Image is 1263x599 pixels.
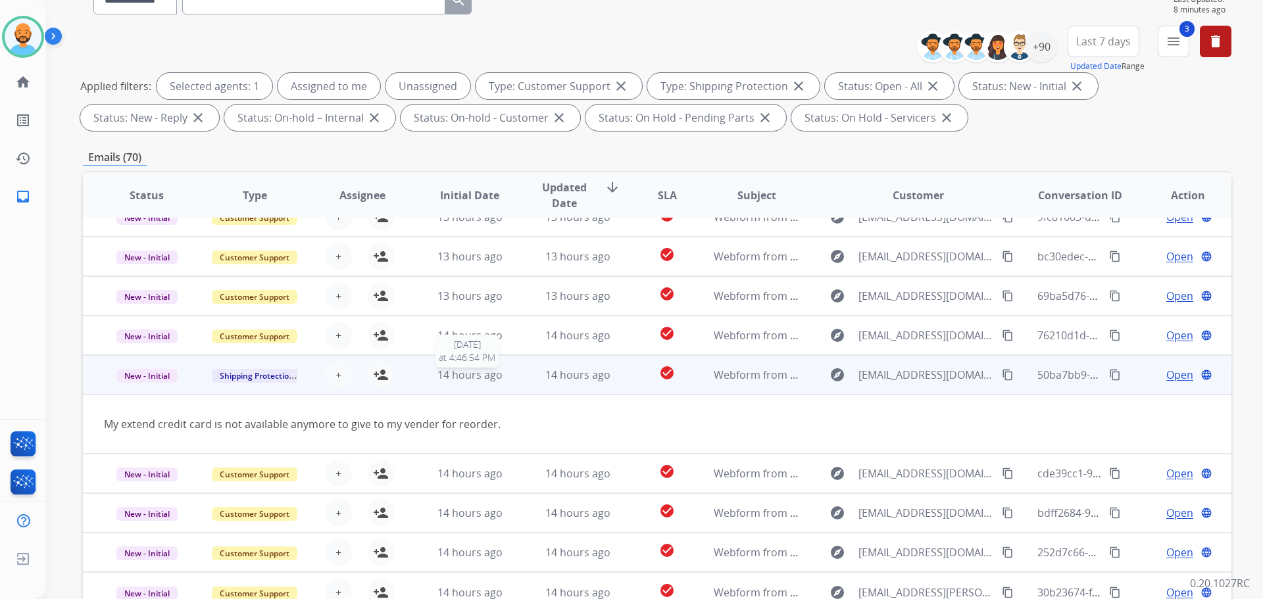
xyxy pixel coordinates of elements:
[545,545,610,560] span: 14 hours ago
[714,545,1012,560] span: Webform from [EMAIL_ADDRESS][DOMAIN_NAME] on [DATE]
[830,288,845,304] mat-icon: explore
[939,110,954,126] mat-icon: close
[1070,61,1122,72] button: Updated Date
[437,466,503,481] span: 14 hours ago
[1109,467,1121,479] mat-icon: content_copy
[104,416,995,432] div: My extend credit card is not available anymore to give to my vender for reorder.
[858,288,994,304] span: [EMAIL_ADDRESS][DOMAIN_NAME]
[535,180,595,211] span: Updated Date
[116,251,178,264] span: New - Initial
[858,249,994,264] span: [EMAIL_ADDRESS][DOMAIN_NAME]
[1037,368,1236,382] span: 50ba7bb9-5625-4ec7-a921-fe8962e108f8
[212,467,297,481] span: Customer Support
[1179,21,1195,37] span: 3
[335,288,341,304] span: +
[1109,251,1121,262] mat-icon: content_copy
[605,180,620,195] mat-icon: arrow_downward
[959,73,1098,99] div: Status: New - Initial
[1070,60,1145,72] span: Range
[15,74,31,90] mat-icon: home
[714,328,1012,343] span: Webform from [EMAIL_ADDRESS][DOMAIN_NAME] on [DATE]
[212,369,302,383] span: Shipping Protection
[366,110,382,126] mat-icon: close
[1190,575,1250,591] p: 0.20.1027RC
[116,369,178,383] span: New - Initial
[1201,329,1212,341] mat-icon: language
[437,545,503,560] span: 14 hours ago
[335,544,341,560] span: +
[714,289,1012,303] span: Webform from [EMAIL_ADDRESS][DOMAIN_NAME] on [DATE]
[830,544,845,560] mat-icon: explore
[545,466,610,481] span: 14 hours ago
[925,78,941,94] mat-icon: close
[658,187,677,203] span: SLA
[545,289,610,303] span: 13 hours ago
[585,105,786,131] div: Status: On Hold - Pending Parts
[157,73,272,99] div: Selected agents: 1
[737,187,776,203] span: Subject
[335,327,341,343] span: +
[1109,369,1121,381] mat-icon: content_copy
[439,351,495,364] span: at 4:46:54 PM
[1002,546,1014,558] mat-icon: content_copy
[1201,467,1212,479] mat-icon: language
[1069,78,1085,94] mat-icon: close
[373,505,389,521] mat-icon: person_add
[714,368,1012,382] span: Webform from [EMAIL_ADDRESS][DOMAIN_NAME] on [DATE]
[1166,505,1193,521] span: Open
[551,110,567,126] mat-icon: close
[830,505,845,521] mat-icon: explore
[326,539,352,565] button: +
[476,73,642,99] div: Type: Customer Support
[647,73,820,99] div: Type: Shipping Protection
[858,505,994,521] span: [EMAIL_ADDRESS][DOMAIN_NAME]
[437,368,503,382] span: 14 hours ago
[1037,466,1236,481] span: cde39cc1-9cae-45fe-b85b-e170811125ec
[714,466,1012,481] span: Webform from [EMAIL_ADDRESS][DOMAIN_NAME] on [DATE]
[1166,466,1193,481] span: Open
[1166,288,1193,304] span: Open
[1037,328,1243,343] span: 76210d1d-3998-49ad-898b-7218e0537430
[326,322,352,348] button: +
[437,249,503,264] span: 13 hours ago
[116,467,178,481] span: New - Initial
[373,367,389,383] mat-icon: person_add
[1068,26,1139,57] button: Last 7 days
[714,506,1012,520] span: Webform from [EMAIL_ADDRESS][DOMAIN_NAME] on [DATE]
[858,544,994,560] span: [EMAIL_ADDRESS][DOMAIN_NAME]
[1002,587,1014,598] mat-icon: content_copy
[373,544,389,560] mat-icon: person_add
[830,249,845,264] mat-icon: explore
[1037,249,1235,264] span: bc30edec-9e4f-4bce-bd12-392f93c30340
[326,460,352,487] button: +
[1109,329,1121,341] mat-icon: content_copy
[545,506,610,520] span: 14 hours ago
[80,105,219,131] div: Status: New - Reply
[893,187,944,203] span: Customer
[224,105,395,131] div: Status: On-hold – Internal
[1109,587,1121,598] mat-icon: content_copy
[212,251,297,264] span: Customer Support
[437,328,503,343] span: 14 hours ago
[1038,187,1122,203] span: Conversation ID
[659,325,675,341] mat-icon: check_circle
[1166,327,1193,343] span: Open
[830,466,845,481] mat-icon: explore
[326,362,352,388] button: +
[440,187,499,203] span: Initial Date
[190,110,206,126] mat-icon: close
[1201,546,1212,558] mat-icon: language
[385,73,470,99] div: Unassigned
[116,329,178,343] span: New - Initial
[1109,290,1121,302] mat-icon: content_copy
[1166,544,1193,560] span: Open
[1002,507,1014,519] mat-icon: content_copy
[1109,507,1121,519] mat-icon: content_copy
[80,78,151,94] p: Applied filters:
[1037,289,1241,303] span: 69ba5d76-d3c9-43b1-9e87-19d8b8f06bc9
[659,542,675,558] mat-icon: check_circle
[437,289,503,303] span: 13 hours ago
[1158,26,1189,57] button: 3
[830,327,845,343] mat-icon: explore
[1208,34,1224,49] mat-icon: delete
